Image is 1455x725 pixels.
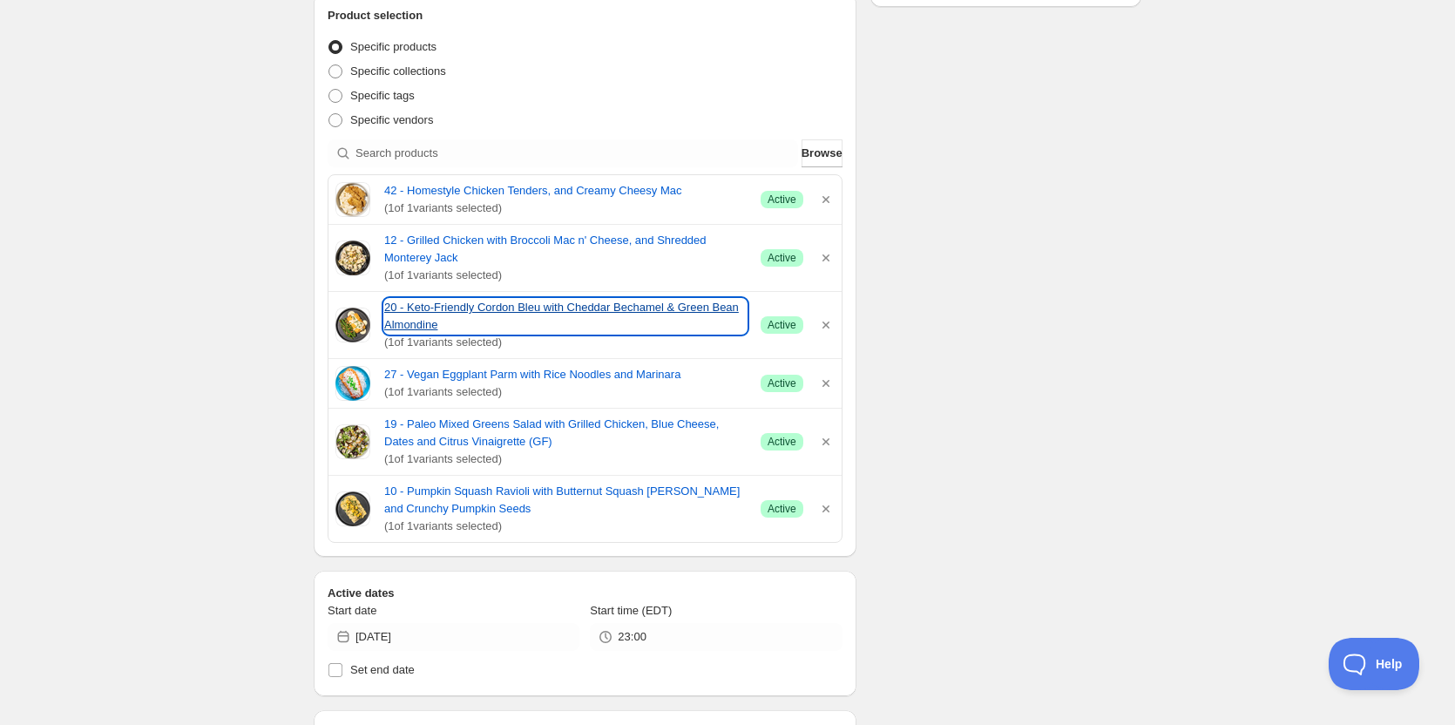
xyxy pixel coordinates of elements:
[328,7,843,24] h2: Product selection
[328,585,843,602] h2: Active dates
[335,366,370,401] img: 27 - Vegan Eggplant Parm with Rice Noodles
[384,383,747,401] span: ( 1 of 1 variants selected)
[384,366,747,383] a: 27 - Vegan Eggplant Parm with Rice Noodles and Marinara
[350,663,415,676] span: Set end date
[350,64,446,78] span: Specific collections
[768,435,796,449] span: Active
[802,145,843,162] span: Browse
[350,89,415,102] span: Specific tags
[768,251,796,265] span: Active
[355,139,798,167] input: Search products
[328,604,376,617] span: Start date
[384,451,747,468] span: ( 1 of 1 variants selected)
[384,334,747,351] span: ( 1 of 1 variants selected)
[384,267,747,284] span: ( 1 of 1 variants selected)
[384,299,747,334] a: 20 - Keto-Friendly Cordon Bleu with Cheddar Bechamel & Green Bean Almondine
[384,518,747,535] span: ( 1 of 1 variants selected)
[768,318,796,332] span: Active
[384,483,747,518] a: 10 - Pumpkin Squash Ravioli with Butternut Squash [PERSON_NAME] and Crunchy Pumpkin Seeds
[1329,638,1420,690] iframe: Toggle Customer Support
[768,376,796,390] span: Active
[384,200,747,217] span: ( 1 of 1 variants selected)
[802,139,843,167] button: Browse
[384,232,747,267] a: 12 - Grilled Chicken with Broccoli Mac n' Cheese, and Shredded Monterey Jack
[768,502,796,516] span: Active
[590,604,672,617] span: Start time (EDT)
[768,193,796,207] span: Active
[350,113,433,126] span: Specific vendors
[350,40,436,53] span: Specific products
[384,182,747,200] a: 42 - Homestyle Chicken Tenders, and Creamy Cheesy Mac
[384,416,747,451] a: 19 - Paleo Mixed Greens Salad with Grilled Chicken, Blue Cheese, Dates and Citrus Vinaigrette (GF)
